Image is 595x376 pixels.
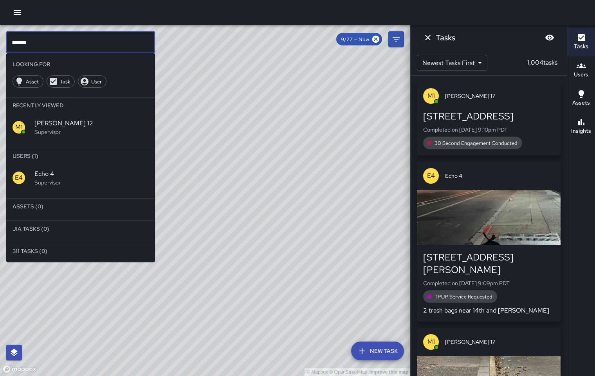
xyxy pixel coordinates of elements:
[87,78,106,85] span: User
[336,33,382,45] div: 9/27 — Now
[417,162,561,322] button: E4Echo 4[STREET_ADDRESS][PERSON_NAME]Completed on [DATE] 9:09pm PDTTPUP Service Requested2 trash ...
[430,140,522,146] span: 30 Second Engagement Conducted
[15,123,23,132] p: M1
[6,98,155,113] li: Recently Viewed
[6,199,155,214] li: Assets (0)
[445,92,554,100] span: [PERSON_NAME] 17
[427,91,435,101] p: M1
[567,56,595,85] button: Users
[34,128,149,136] p: Supervisor
[427,337,435,347] p: M1
[423,279,554,287] p: Completed on [DATE] 9:09pm PDT
[574,70,588,79] h6: Users
[388,31,404,47] button: Filters
[15,173,23,183] p: E4
[6,221,155,237] li: Jia Tasks (0)
[574,42,588,51] h6: Tasks
[427,171,435,181] p: E4
[423,306,554,315] p: 2 trash bags near 14th and [PERSON_NAME]
[524,58,561,67] p: 1,004 tasks
[6,56,155,72] li: Looking For
[6,243,155,259] li: 311 Tasks (0)
[436,31,455,44] h6: Tasks
[34,179,149,186] p: Supervisor
[423,126,554,134] p: Completed on [DATE] 9:10pm PDT
[6,148,155,164] li: Users (1)
[6,113,155,141] div: M1[PERSON_NAME] 12Supervisor
[34,169,149,179] span: Echo 4
[567,113,595,141] button: Insights
[417,82,561,155] button: M1[PERSON_NAME] 17[STREET_ADDRESS]Completed on [DATE] 9:10pm PDT30 Second Engagement Conducted
[351,342,404,360] button: New Task
[445,172,554,180] span: Echo 4
[423,251,554,276] div: [STREET_ADDRESS][PERSON_NAME]
[417,55,487,70] div: Newest Tasks First
[22,78,43,85] span: Asset
[542,30,557,45] button: Blur
[6,164,155,192] div: E4Echo 4Supervisor
[423,110,554,123] div: [STREET_ADDRESS]
[567,28,595,56] button: Tasks
[571,127,591,136] h6: Insights
[430,293,497,300] span: TPUP Service Requested
[34,119,149,128] span: [PERSON_NAME] 12
[47,75,75,88] div: Task
[445,338,554,346] span: [PERSON_NAME] 17
[572,99,590,107] h6: Assets
[13,75,43,88] div: Asset
[56,78,74,85] span: Task
[336,36,374,43] span: 9/27 — Now
[420,30,436,45] button: Dismiss
[78,75,106,88] div: User
[567,85,595,113] button: Assets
